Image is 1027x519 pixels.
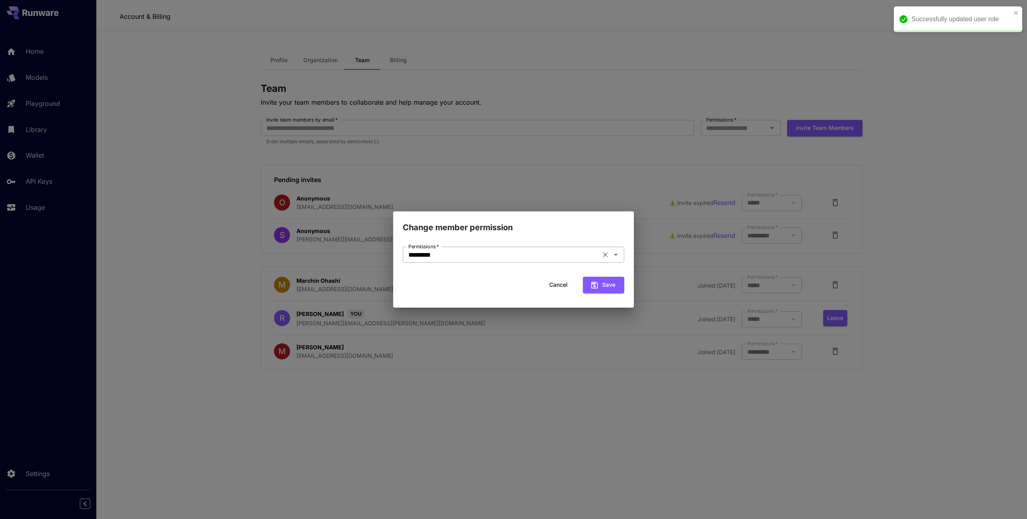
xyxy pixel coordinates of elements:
[540,277,576,293] button: Cancel
[911,14,1011,24] div: Successfully updated user role
[583,277,624,293] button: Save
[408,243,439,250] label: Permissions
[610,249,621,260] button: Open
[1013,10,1019,16] button: close
[393,211,634,234] h2: Change member permission
[600,249,611,260] button: Clear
